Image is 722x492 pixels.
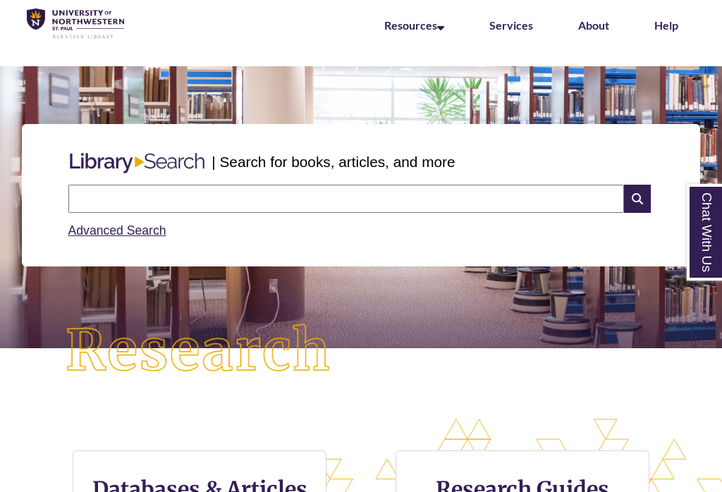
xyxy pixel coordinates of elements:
[212,151,455,173] p: | Search for books, articles, and more
[624,185,651,213] i: Search
[36,295,361,407] img: Research
[578,18,609,32] a: About
[384,18,444,32] a: Resources
[27,8,124,39] img: UNWSP Library Logo
[63,147,212,179] img: Libary Search
[68,223,166,238] a: Advanced Search
[489,18,533,32] a: Services
[654,18,678,32] a: Help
